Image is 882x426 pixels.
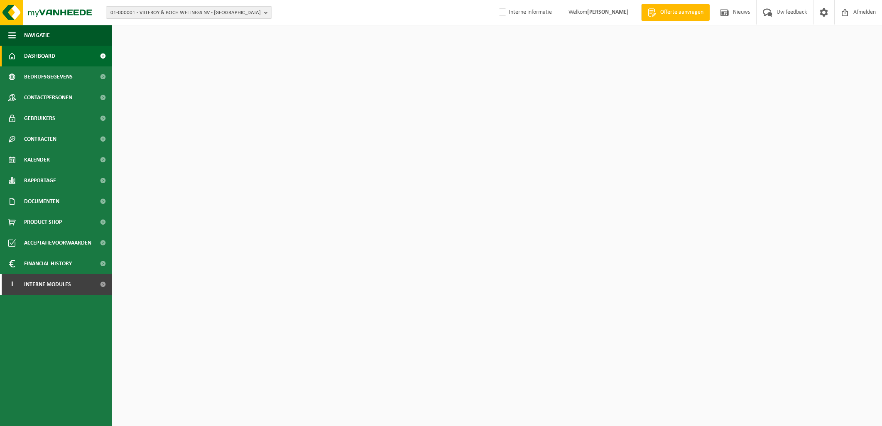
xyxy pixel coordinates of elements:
span: Rapportage [24,170,56,191]
span: Acceptatievoorwaarden [24,233,91,253]
span: I [8,274,16,295]
span: Documenten [24,191,59,212]
span: Kalender [24,149,50,170]
span: Dashboard [24,46,55,66]
a: Offerte aanvragen [641,4,710,21]
button: 01-000001 - VILLEROY & BOCH WELLNESS NV - [GEOGRAPHIC_DATA] [106,6,272,19]
span: Bedrijfsgegevens [24,66,73,87]
span: Interne modules [24,274,71,295]
span: Product Shop [24,212,62,233]
span: 01-000001 - VILLEROY & BOCH WELLNESS NV - [GEOGRAPHIC_DATA] [110,7,261,19]
span: Offerte aanvragen [658,8,706,17]
strong: [PERSON_NAME] [587,9,629,15]
span: Contactpersonen [24,87,72,108]
span: Contracten [24,129,56,149]
span: Navigatie [24,25,50,46]
span: Financial History [24,253,72,274]
label: Interne informatie [497,6,552,19]
span: Gebruikers [24,108,55,129]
